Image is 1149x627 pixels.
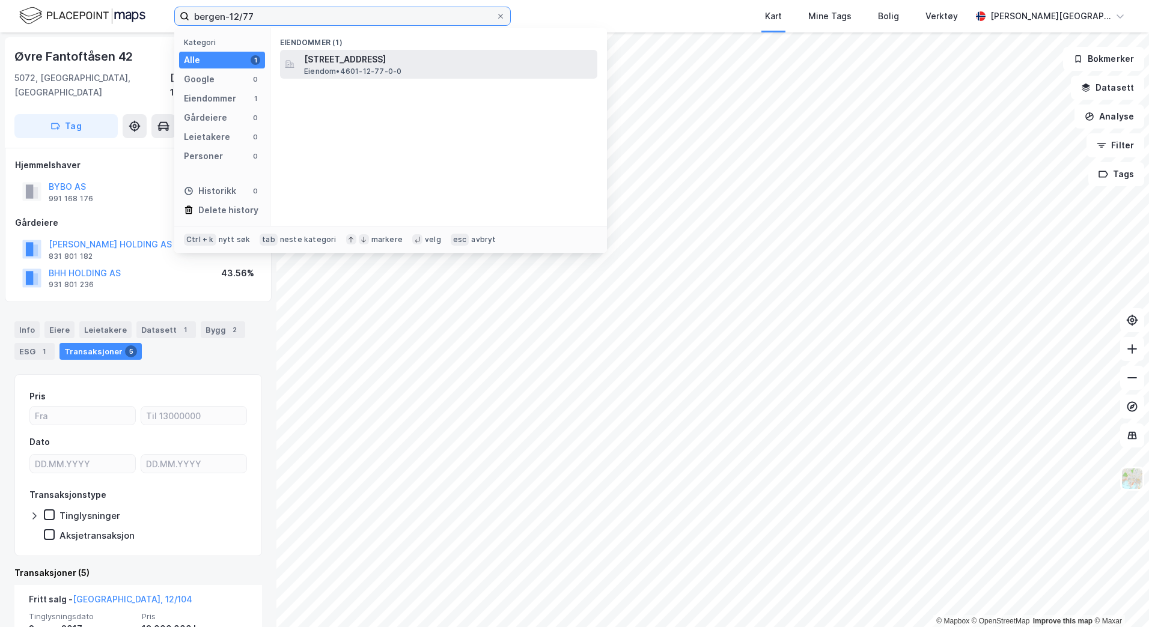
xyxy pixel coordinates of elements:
div: Mine Tags [808,9,852,23]
iframe: Chat Widget [1089,569,1149,627]
div: Kategori [184,38,265,47]
div: Verktøy [925,9,958,23]
input: Søk på adresse, matrikkel, gårdeiere, leietakere eller personer [189,7,496,25]
div: 991 168 176 [49,194,93,204]
div: tab [260,234,278,246]
div: markere [371,235,403,244]
div: neste kategori [280,235,337,244]
div: Personer [184,149,223,163]
div: 43.56% [221,266,254,280]
span: [STREET_ADDRESS] [304,52,593,67]
div: Info [14,321,40,338]
div: Eiere [44,321,75,338]
div: 931 801 236 [49,280,94,289]
div: Gårdeiere [15,216,261,230]
div: Øvre Fantoftåsen 42 [14,47,135,66]
div: avbryt [471,235,496,244]
div: Alle [184,53,200,67]
input: DD.MM.YYYY [30,455,135,473]
div: Dato [29,435,50,449]
img: Z [1121,467,1144,490]
a: OpenStreetMap [972,617,1030,625]
div: Historikk [184,184,236,198]
div: Eiendommer (1) [270,28,607,50]
div: 1 [38,345,50,357]
div: 0 [251,132,260,142]
input: Til 13000000 [141,407,246,425]
div: 2 [228,324,240,336]
a: Mapbox [936,617,969,625]
div: Gårdeiere [184,111,227,125]
a: Improve this map [1033,617,1093,625]
img: logo.f888ab2527a4732fd821a326f86c7f29.svg [19,5,145,26]
div: 0 [251,151,260,161]
div: 5 [125,345,137,357]
input: DD.MM.YYYY [141,455,246,473]
div: 5072, [GEOGRAPHIC_DATA], [GEOGRAPHIC_DATA] [14,71,170,100]
div: Hjemmelshaver [15,158,261,172]
div: 0 [251,113,260,123]
div: Bolig [878,9,899,23]
div: Google [184,72,215,86]
button: Analyse [1074,104,1144,129]
div: 0 [251,186,260,196]
div: [PERSON_NAME][GEOGRAPHIC_DATA] [990,9,1111,23]
input: Fra [30,407,135,425]
a: [GEOGRAPHIC_DATA], 12/104 [73,594,192,604]
div: Bygg [201,321,245,338]
div: Transaksjoner (5) [14,566,262,580]
div: velg [425,235,441,244]
div: esc [451,234,469,246]
div: Delete history [198,203,258,217]
span: Eiendom • 4601-12-77-0-0 [304,67,401,76]
button: Datasett [1071,76,1144,100]
div: Aksjetransaksjon [59,530,135,541]
button: Tag [14,114,118,138]
span: Pris [142,611,248,622]
div: Transaksjoner [59,343,142,360]
div: 1 [251,55,260,65]
button: Bokmerker [1063,47,1144,71]
div: 1 [251,94,260,103]
span: Tinglysningsdato [29,611,135,622]
div: Pris [29,389,46,404]
div: Fritt salg - [29,592,192,611]
div: nytt søk [219,235,251,244]
div: Tinglysninger [59,510,120,521]
div: Kart [765,9,782,23]
div: Datasett [136,321,196,338]
div: Leietakere [79,321,132,338]
div: 831 801 182 [49,252,93,261]
div: Eiendommer [184,91,236,106]
div: 0 [251,74,260,84]
button: Tags [1088,162,1144,186]
div: Kontrollprogram for chat [1089,569,1149,627]
div: ESG [14,343,55,360]
div: Ctrl + k [184,234,216,246]
div: Leietakere [184,130,230,144]
button: Filter [1087,133,1144,157]
div: Transaksjonstype [29,488,106,502]
div: [GEOGRAPHIC_DATA], 12/104 [170,71,262,100]
div: 1 [179,324,191,336]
